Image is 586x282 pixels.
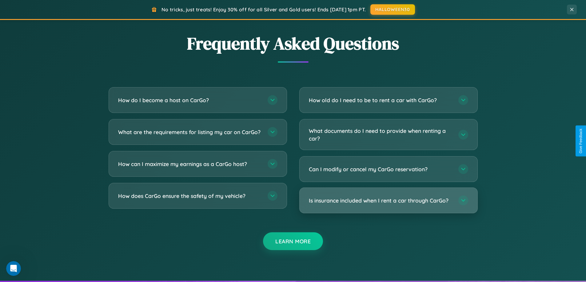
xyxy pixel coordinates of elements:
[118,160,261,168] h3: How can I maximize my earnings as a CarGo host?
[118,192,261,200] h3: How does CarGo ensure the safety of my vehicle?
[309,127,452,142] h3: What documents do I need to provide when renting a car?
[309,197,452,204] h3: Is insurance included when I rent a car through CarGo?
[109,32,478,55] h2: Frequently Asked Questions
[6,261,21,276] iframe: Intercom live chat
[579,129,583,153] div: Give Feedback
[309,165,452,173] h3: Can I modify or cancel my CarGo reservation?
[370,4,415,15] button: HALLOWEEN30
[118,96,261,104] h3: How do I become a host on CarGo?
[309,96,452,104] h3: How old do I need to be to rent a car with CarGo?
[118,128,261,136] h3: What are the requirements for listing my car on CarGo?
[161,6,366,13] span: No tricks, just treats! Enjoy 30% off for all Silver and Gold users! Ends [DATE] 1pm PT.
[263,232,323,250] button: Learn More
